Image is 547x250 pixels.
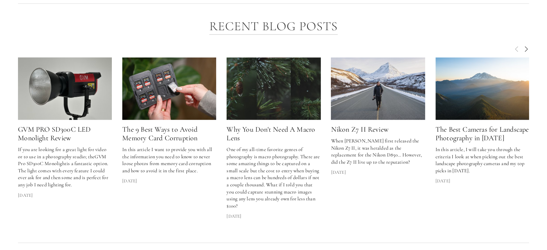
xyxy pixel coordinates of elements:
[18,125,91,142] a: GVM PRO SD300C LED Monolight Review
[227,125,315,142] a: Why You Don't Need A Macro Lens
[18,57,112,120] img: GVM PRO SD300C LED Monolight Review
[122,125,197,142] a: The 9 Best Ways to Avoid Memory Card Corruption
[436,178,450,184] time: [DATE]
[209,19,338,35] a: Recent Blog Posts
[119,57,219,120] img: The 9 Best Ways to Avoid Memory Card Corruption
[436,146,529,174] p: In this article, I will take you through the criteria I look at when picking out the best landsca...
[122,57,216,120] a: The 9 Best Ways to Avoid Memory Card Corruption
[122,178,137,184] time: [DATE]
[436,57,529,120] img: The Best Cameras for Landscape Photography in 2025
[224,57,324,120] img: Why You Don't Need A Macro Lens
[436,125,529,142] a: The Best Cameras for Landscape Photography in [DATE]
[322,57,433,120] img: Nikon Z7 II Review
[18,192,33,199] time: [DATE]
[227,146,320,209] p: One of my all-time favorite genres of photography is macro photography. There are some amazing th...
[18,146,112,188] p: If you are looking for a great light for video or to use in a photography studio; the is a fantas...
[331,125,388,134] a: Nikon Z7 II Review
[18,154,106,167] a: GVM Pro SD300C Monolight
[227,213,241,219] time: [DATE]
[331,57,425,120] a: Nikon Z7 II Review
[227,57,320,120] a: Why You Don't Need A Macro Lens
[122,146,216,174] p: In this article I want to provide you with all the information you need to know to never loose ph...
[331,169,346,176] time: [DATE]
[514,45,520,52] span: Previous
[331,137,425,165] p: When [PERSON_NAME] first released the Nikon Z7 II, it was heralded as the replacement for the Nik...
[523,45,529,52] span: Next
